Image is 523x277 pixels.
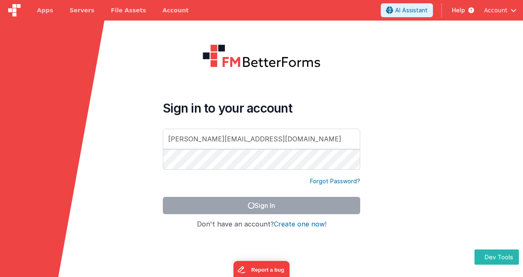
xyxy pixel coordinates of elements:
h4: Sign in to your account [163,101,360,115]
button: Dev Tools [474,249,519,265]
h4: Don't have an account? [163,221,360,228]
button: Sign In [163,197,360,214]
span: Apps [37,6,53,14]
input: Email Address [163,129,360,149]
span: Account [484,6,507,14]
span: File Assets [111,6,146,14]
button: AI Assistant [381,3,433,17]
button: Account [484,6,516,14]
span: AI Assistant [395,6,428,14]
button: Create one now! [274,221,326,228]
span: Servers [69,6,94,14]
span: Help [452,6,465,14]
a: Forgot Password? [310,177,360,185]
